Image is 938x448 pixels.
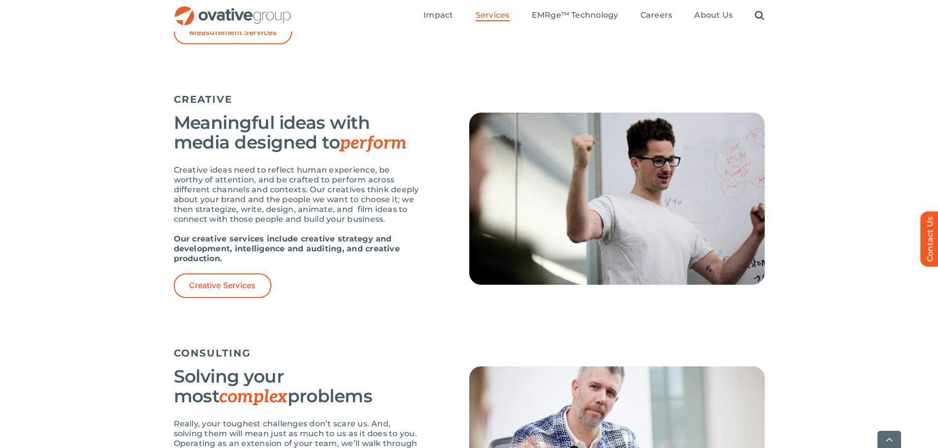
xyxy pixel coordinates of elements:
[694,10,733,21] a: About Us
[469,113,765,285] img: Services – Creative
[641,10,673,21] a: Careers
[189,28,277,37] span: Measurement Services
[174,20,292,44] a: Measurement Services
[755,10,764,21] a: Search
[340,132,406,154] span: perform
[694,10,733,20] span: About Us
[174,165,420,224] p: Creative ideas need to reflect human experience, be worthy of attention, and be crafted to perfor...
[532,10,618,21] a: EMRge™ Technology
[641,10,673,20] span: Careers
[174,273,271,298] a: Creative Services
[532,10,618,20] span: EMRge™ Technology
[476,10,510,20] span: Services
[423,10,453,21] a: Impact
[174,234,400,263] strong: Our creative services include creative strategy and development, intelligence and auditing, and c...
[189,281,256,290] span: Creative Services
[174,347,765,359] h5: CONSULTING
[174,5,292,14] a: OG_Full_horizontal_RGB
[174,366,420,407] h3: Solving your most problems
[219,386,287,408] span: complex
[174,93,765,105] h5: CREATIVE
[423,10,453,20] span: Impact
[174,113,420,153] h3: Meaningful ideas with media designed to
[476,10,510,21] a: Services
